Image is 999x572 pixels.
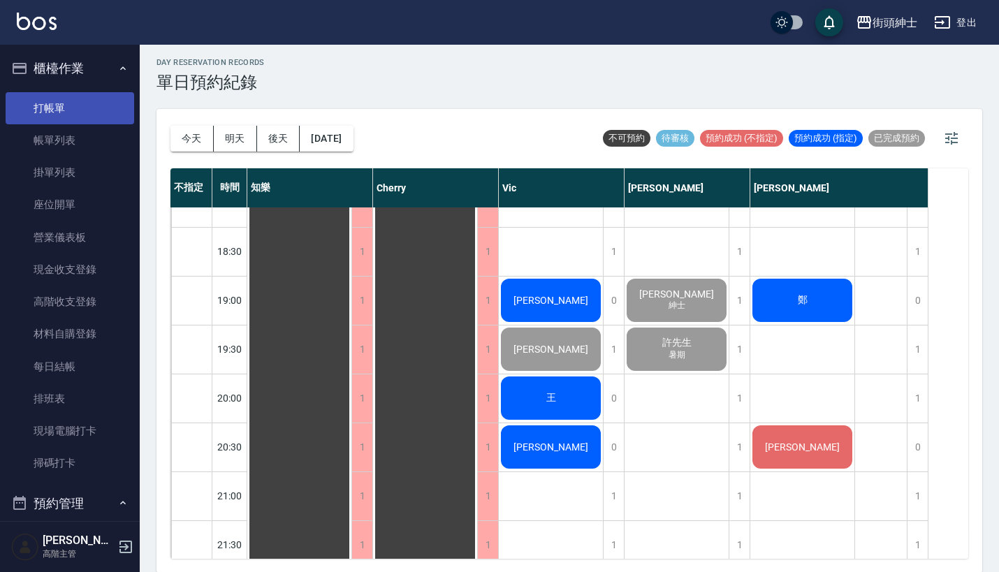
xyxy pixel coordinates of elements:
[907,374,928,423] div: 1
[6,221,134,254] a: 營業儀表板
[6,447,134,479] a: 掃碼打卡
[6,92,134,124] a: 打帳單
[499,168,625,207] div: Vic
[373,168,499,207] div: Cherry
[729,374,750,423] div: 1
[603,521,624,569] div: 1
[907,472,928,520] div: 1
[477,228,498,276] div: 1
[212,520,247,569] div: 21:30
[17,13,57,30] img: Logo
[729,228,750,276] div: 1
[257,126,300,152] button: 後天
[603,277,624,325] div: 0
[156,58,265,67] h2: day Reservation records
[170,126,214,152] button: 今天
[544,392,559,404] span: 王
[11,533,39,561] img: Person
[351,423,372,471] div: 1
[928,10,982,36] button: 登出
[212,423,247,471] div: 20:30
[351,472,372,520] div: 1
[156,73,265,92] h3: 單日預約紀錄
[43,534,114,548] h5: [PERSON_NAME]
[750,168,928,207] div: [PERSON_NAME]
[511,295,591,306] span: [PERSON_NAME]
[6,485,134,522] button: 預約管理
[907,228,928,276] div: 1
[729,423,750,471] div: 1
[6,383,134,415] a: 排班表
[511,344,591,355] span: [PERSON_NAME]
[212,374,247,423] div: 20:00
[700,132,783,145] span: 預約成功 (不指定)
[729,325,750,374] div: 1
[789,132,863,145] span: 預約成功 (指定)
[477,325,498,374] div: 1
[351,374,372,423] div: 1
[212,227,247,276] div: 18:30
[6,318,134,350] a: 材料自購登錄
[170,168,212,207] div: 不指定
[659,337,694,349] span: 許先生
[351,277,372,325] div: 1
[6,156,134,189] a: 掛單列表
[656,132,694,145] span: 待審核
[603,423,624,471] div: 0
[477,277,498,325] div: 1
[247,168,373,207] div: 知樂
[351,325,372,374] div: 1
[477,423,498,471] div: 1
[603,132,650,145] span: 不可預約
[477,472,498,520] div: 1
[351,521,372,569] div: 1
[6,124,134,156] a: 帳單列表
[212,325,247,374] div: 19:30
[300,126,353,152] button: [DATE]
[212,471,247,520] div: 21:00
[850,8,923,37] button: 街頭紳士
[729,521,750,569] div: 1
[6,415,134,447] a: 現場電腦打卡
[666,300,688,311] span: 紳士
[907,277,928,325] div: 0
[214,126,257,152] button: 明天
[625,168,750,207] div: [PERSON_NAME]
[212,276,247,325] div: 19:00
[212,168,247,207] div: 時間
[762,441,843,453] span: [PERSON_NAME]
[666,349,688,361] span: 暑期
[815,8,843,36] button: save
[6,351,134,383] a: 每日結帳
[907,521,928,569] div: 1
[636,288,717,300] span: [PERSON_NAME]
[6,50,134,87] button: 櫃檯作業
[43,548,114,560] p: 高階主管
[729,472,750,520] div: 1
[603,325,624,374] div: 1
[795,294,810,307] span: 鄭
[603,228,624,276] div: 1
[729,277,750,325] div: 1
[351,228,372,276] div: 1
[6,189,134,221] a: 座位開單
[868,132,925,145] span: 已完成預約
[603,472,624,520] div: 1
[907,325,928,374] div: 1
[6,254,134,286] a: 現金收支登錄
[511,441,591,453] span: [PERSON_NAME]
[477,374,498,423] div: 1
[6,286,134,318] a: 高階收支登錄
[477,521,498,569] div: 1
[603,374,624,423] div: 0
[873,14,917,31] div: 街頭紳士
[907,423,928,471] div: 0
